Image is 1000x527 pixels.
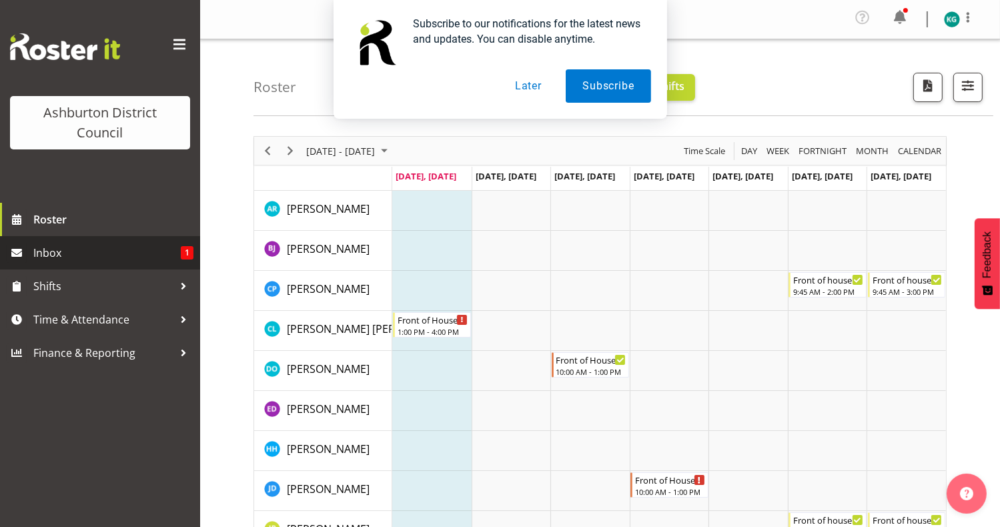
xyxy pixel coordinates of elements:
[282,143,300,159] button: Next
[635,486,705,497] div: 10:00 AM - 1:00 PM
[33,343,173,363] span: Finance & Reporting
[304,143,394,159] button: September 08 - 14, 2025
[287,481,370,497] a: [PERSON_NAME]
[254,191,392,231] td: Andrew Rankin resource
[871,170,931,182] span: [DATE], [DATE]
[254,431,392,471] td: Hannah Herbert-Olsen resource
[254,271,392,311] td: Charin Phumcharoen resource
[287,281,370,297] a: [PERSON_NAME]
[287,241,370,257] a: [PERSON_NAME]
[256,137,279,165] div: Previous
[33,243,181,263] span: Inbox
[287,441,370,457] a: [PERSON_NAME]
[792,170,853,182] span: [DATE], [DATE]
[33,310,173,330] span: Time & Attendance
[476,170,536,182] span: [DATE], [DATE]
[556,366,626,377] div: 10:00 AM - 1:00 PM
[287,322,455,336] span: [PERSON_NAME] [PERSON_NAME]
[854,143,891,159] button: Timeline Month
[896,143,944,159] button: Month
[287,442,370,456] span: [PERSON_NAME]
[287,482,370,496] span: [PERSON_NAME]
[350,16,403,69] img: notification icon
[556,353,626,366] div: Front of House - Weekday
[33,209,193,229] span: Roster
[975,218,1000,309] button: Feedback - Show survey
[873,273,943,286] div: Front of house - Weekend
[287,201,370,217] a: [PERSON_NAME]
[797,143,848,159] span: Fortnight
[789,272,867,298] div: Charin Phumcharoen"s event - Front of house - Weekend Begin From Saturday, September 13, 2025 at ...
[23,103,177,143] div: Ashburton District Council
[635,473,705,486] div: Front of House - Weekday
[797,143,849,159] button: Fortnight
[855,143,890,159] span: Month
[287,241,370,256] span: [PERSON_NAME]
[398,313,468,326] div: Front of House - Weekday
[254,351,392,391] td: Denise O'Halloran resource
[287,401,370,417] a: [PERSON_NAME]
[765,143,792,159] button: Timeline Week
[868,272,946,298] div: Charin Phumcharoen"s event - Front of house - Weekend Begin From Sunday, September 14, 2025 at 9:...
[254,231,392,271] td: Barbara Jaine resource
[897,143,943,159] span: calendar
[287,362,370,376] span: [PERSON_NAME]
[287,201,370,216] span: [PERSON_NAME]
[403,16,651,47] div: Subscribe to our notifications for the latest news and updates. You can disable anytime.
[287,321,455,337] a: [PERSON_NAME] [PERSON_NAME]
[682,143,728,159] button: Time Scale
[287,361,370,377] a: [PERSON_NAME]
[498,69,558,103] button: Later
[287,402,370,416] span: [PERSON_NAME]
[765,143,791,159] span: Week
[552,352,630,378] div: Denise O'Halloran"s event - Front of House - Weekday Begin From Wednesday, September 10, 2025 at ...
[566,69,650,103] button: Subscribe
[682,143,726,159] span: Time Scale
[981,231,993,278] span: Feedback
[793,286,863,297] div: 9:45 AM - 2:00 PM
[396,170,456,182] span: [DATE], [DATE]
[254,311,392,351] td: Connor Lysaght resource
[254,471,392,511] td: Jackie Driver resource
[33,276,173,296] span: Shifts
[712,170,773,182] span: [DATE], [DATE]
[793,273,863,286] div: Front of house - Weekend
[287,282,370,296] span: [PERSON_NAME]
[393,312,471,338] div: Connor Lysaght"s event - Front of House - Weekday Begin From Monday, September 8, 2025 at 1:00:00...
[305,143,376,159] span: [DATE] - [DATE]
[259,143,277,159] button: Previous
[740,143,759,159] span: Day
[398,326,468,337] div: 1:00 PM - 4:00 PM
[739,143,760,159] button: Timeline Day
[873,513,943,526] div: Front of house - Weekend
[181,246,193,259] span: 1
[630,472,708,498] div: Jackie Driver"s event - Front of House - Weekday Begin From Thursday, September 11, 2025 at 10:00...
[254,391,392,431] td: Esther Deans resource
[554,170,615,182] span: [DATE], [DATE]
[279,137,302,165] div: Next
[793,513,863,526] div: Front of house - Weekend
[873,286,943,297] div: 9:45 AM - 3:00 PM
[960,487,973,500] img: help-xxl-2.png
[634,170,694,182] span: [DATE], [DATE]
